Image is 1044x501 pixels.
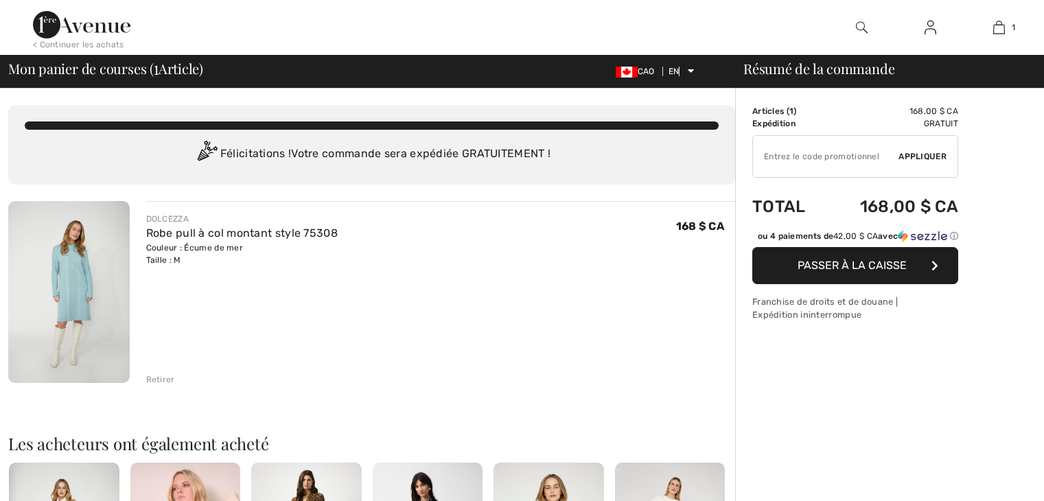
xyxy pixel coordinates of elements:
[898,230,947,242] img: Sezzle
[159,59,203,78] font: Article)
[833,231,878,241] font: 42,00 $ CA
[616,67,638,78] img: Dollar canadien
[154,55,159,79] font: 1
[752,247,958,284] button: Passer à la caisse
[993,19,1005,36] img: Mon sac
[878,231,898,241] font: avec
[220,147,292,160] font: Félicitations !
[1012,23,1015,32] font: 1
[965,19,1032,36] a: 1
[914,19,947,36] a: Se connecter
[146,214,189,224] font: DOLCEZZA
[758,231,833,241] font: ou 4 paiements de
[291,147,550,160] font: Votre commande sera expédiée GRATUITEMENT !
[146,226,338,240] a: Robe pull à col montant style 75308
[789,106,793,116] font: 1
[752,296,898,320] font: Franchise de droits et de douane | Expédition ininterrompue
[898,152,947,161] font: Appliquer
[146,255,181,265] font: Taille : M
[909,106,958,116] font: 168,00 $ CA
[752,230,958,247] div: ou 4 paiements de42,00 $ CAavecSezzle Cliquez pour en savoir plus sur Sezzle
[925,19,936,36] img: Mes informations
[8,432,269,454] font: Les acheteurs ont également acheté
[752,197,806,216] font: Total
[638,67,655,76] font: CAO
[950,231,958,241] font: ⓘ
[146,243,244,253] font: Couleur : Écume de mer
[8,59,154,78] font: Mon panier de courses (
[752,106,789,116] font: Articles (
[924,119,958,128] font: Gratuit
[798,259,907,272] font: Passer à la caisse
[860,197,958,216] font: 168,00 $ CA
[8,201,130,383] img: Robe pull à col montant style 75308
[856,19,868,36] img: rechercher sur le site
[669,67,680,76] font: EN
[676,220,724,233] font: 168 $ CA
[33,11,130,38] img: 1ère Avenue
[33,40,124,49] font: < Continuer les achats
[752,119,796,128] font: Expédition
[743,59,894,78] font: Résumé de la commande
[193,141,220,168] img: Congratulation2.svg
[793,106,796,116] font: )
[146,375,175,384] font: Retirer
[753,136,898,177] input: Code promotionnel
